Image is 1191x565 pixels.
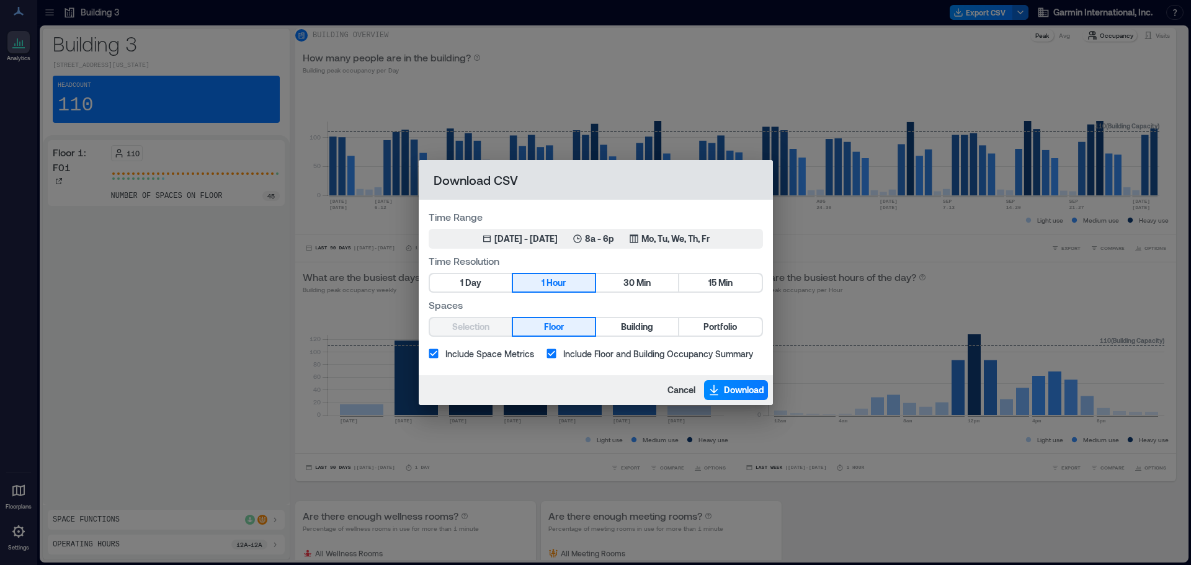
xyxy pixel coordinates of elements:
button: Floor [513,318,595,336]
button: Portfolio [679,318,761,336]
button: Cancel [664,380,699,400]
label: Time Range [429,210,763,224]
span: Cancel [667,384,695,396]
span: 1 [542,275,545,291]
label: Time Resolution [429,254,763,268]
span: Min [636,275,651,291]
label: Spaces [429,298,763,312]
span: 1 [460,275,463,291]
button: 15 Min [679,274,761,291]
h2: Download CSV [419,160,773,200]
span: 15 [708,275,716,291]
span: 30 [623,275,635,291]
span: Floor [544,319,564,335]
button: Building [596,318,678,336]
span: Hour [546,275,566,291]
button: Download [704,380,768,400]
p: Mo, Tu, We, Th, Fr [641,233,710,245]
span: Min [718,275,733,291]
p: 8a - 6p [585,233,614,245]
span: Portfolio [703,319,737,335]
span: Building [621,319,653,335]
button: 30 Min [596,274,678,291]
button: 1 Day [430,274,512,291]
span: Download [724,384,764,396]
div: [DATE] - [DATE] [494,233,558,245]
span: Include Space Metrics [445,347,534,360]
button: 1 Hour [513,274,595,291]
span: Include Floor and Building Occupancy Summary [563,347,753,360]
button: [DATE] - [DATE]8a - 6pMo, Tu, We, Th, Fr [429,229,763,249]
span: Day [465,275,481,291]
